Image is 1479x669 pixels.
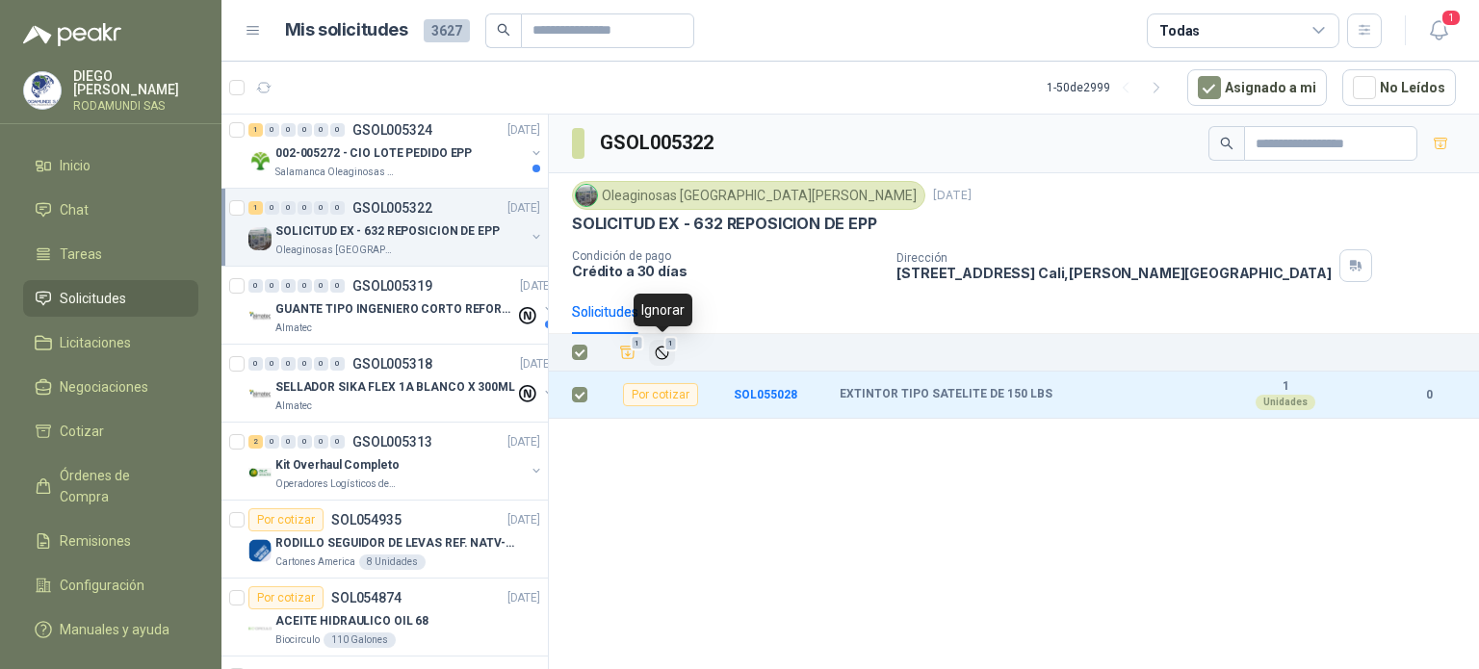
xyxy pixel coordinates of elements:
span: Licitaciones [60,332,131,353]
a: 0 0 0 0 0 0 GSOL005319[DATE] Company LogoGUANTE TIPO INGENIERO CORTO REFORZADOAlmatec [248,274,557,336]
button: Asignado a mi [1187,69,1327,106]
span: Chat [60,199,89,220]
div: 0 [265,435,279,449]
div: Solicitudes [572,301,638,322]
div: Oleaginosas [GEOGRAPHIC_DATA][PERSON_NAME] [572,181,925,210]
p: Condición de pago [572,249,881,263]
p: SOLICITUD EX - 632 REPOSICION DE EPP [572,214,877,234]
span: Cotizar [60,421,104,442]
p: Kit Overhaul Completo [275,456,399,475]
img: Company Logo [576,185,597,206]
img: Company Logo [24,72,61,109]
p: [DATE] [520,277,553,296]
div: 0 [314,279,328,293]
div: 0 [298,201,312,215]
p: [STREET_ADDRESS] Cali , [PERSON_NAME][GEOGRAPHIC_DATA] [896,265,1332,281]
p: GSOL005313 [352,435,432,449]
div: 0 [265,357,279,371]
img: Logo peakr [23,23,121,46]
a: 0 0 0 0 0 0 GSOL005318[DATE] Company LogoSELLADOR SIKA FLEX 1A BLANCO X 300MLAlmatec [248,352,557,414]
p: Crédito a 30 días [572,263,881,279]
p: GSOL005322 [352,201,432,215]
a: SOL055028 [734,388,797,401]
p: ACEITE HIDRAULICO OIL 68 [275,612,428,630]
span: Configuración [60,575,144,596]
p: Cartones America [275,554,355,570]
div: 0 [248,279,263,293]
p: SOL054874 [331,591,402,605]
p: [DATE] [507,433,540,451]
div: 0 [330,357,345,371]
div: 0 [281,435,296,449]
div: 2 [248,435,263,449]
a: Negociaciones [23,369,198,405]
p: GUANTE TIPO INGENIERO CORTO REFORZADO [275,300,515,319]
div: 0 [248,357,263,371]
span: 1 [1440,9,1462,27]
span: 3627 [424,19,470,42]
div: 0 [281,357,296,371]
div: 0 [298,123,312,137]
p: GSOL005324 [352,123,432,137]
div: Por cotizar [248,508,324,531]
p: [DATE] [520,355,553,373]
h3: GSOL005322 [600,128,716,158]
div: 0 [314,435,328,449]
div: 0 [298,357,312,371]
p: SOLICITUD EX - 632 REPOSICION DE EPP [275,222,500,241]
a: Manuales y ayuda [23,611,198,648]
p: SOL054935 [331,513,402,527]
span: Manuales y ayuda [60,619,169,640]
div: 0 [265,279,279,293]
div: 1 [248,123,263,137]
p: [DATE] [933,187,972,205]
p: GSOL005319 [352,279,432,293]
a: Remisiones [23,523,198,559]
a: Por cotizarSOL054935[DATE] Company LogoRODILLO SEGUIDOR DE LEVAS REF. NATV-17-PPA [PERSON_NAME]Ca... [221,501,548,579]
span: Solicitudes [60,288,126,309]
div: 110 Galones [324,632,396,648]
div: 0 [330,435,345,449]
div: 0 [298,279,312,293]
a: Tareas [23,236,198,272]
button: 1 [1421,13,1456,48]
img: Company Logo [248,539,272,562]
div: 0 [265,123,279,137]
img: Company Logo [248,227,272,250]
p: Almatec [275,399,312,414]
div: 0 [265,201,279,215]
p: Salamanca Oleaginosas SAS [275,165,397,180]
p: [DATE] [507,511,540,529]
p: Almatec [275,321,312,336]
p: GSOL005318 [352,357,432,371]
span: Negociaciones [60,376,148,398]
a: 1 0 0 0 0 0 GSOL005324[DATE] Company Logo002-005272 - CIO LOTE PEDIDO EPPSalamanca Oleaginosas SAS [248,118,544,180]
p: SELLADOR SIKA FLEX 1A BLANCO X 300ML [275,378,515,397]
h1: Mis solicitudes [285,16,408,44]
span: Inicio [60,155,91,176]
span: 1 [664,336,678,351]
span: search [1220,137,1233,150]
span: search [497,23,510,37]
a: Órdenes de Compra [23,457,198,515]
div: 0 [281,201,296,215]
img: Company Logo [248,305,272,328]
p: [DATE] [507,589,540,607]
a: Solicitudes [23,280,198,317]
b: 1 [1219,379,1352,395]
p: RODAMUNDI SAS [73,100,198,112]
img: Company Logo [248,617,272,640]
a: Chat [23,192,198,228]
div: Por cotizar [248,586,324,609]
img: Company Logo [248,383,272,406]
div: 0 [314,357,328,371]
span: Tareas [60,244,102,265]
div: Ignorar [634,294,692,326]
div: 1 [248,201,263,215]
a: Inicio [23,147,198,184]
button: No Leídos [1342,69,1456,106]
div: 0 [314,201,328,215]
img: Company Logo [248,149,272,172]
p: RODILLO SEGUIDOR DE LEVAS REF. NATV-17-PPA [PERSON_NAME] [275,534,515,553]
